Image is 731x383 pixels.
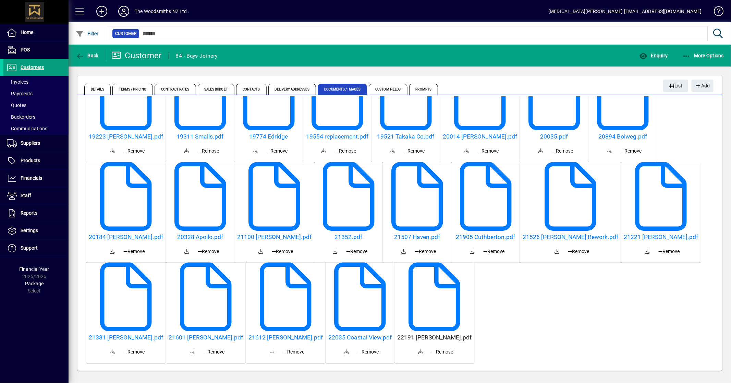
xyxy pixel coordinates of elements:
app-page-header-button: Back [69,49,106,62]
button: Remove [281,346,307,358]
a: Download [549,243,565,260]
button: Enquiry [637,49,669,62]
a: Knowledge Base [709,1,722,24]
button: Remove [195,245,222,258]
a: 21221 [PERSON_NAME].pdf [624,234,698,241]
a: Download [179,143,195,159]
button: Add [692,80,714,92]
button: Add [91,5,113,17]
span: POS [21,47,30,52]
a: Support [3,240,69,257]
div: Customer [111,50,162,61]
a: Download [464,243,480,260]
button: List [663,80,689,92]
button: Filter [74,27,100,40]
button: Remove [656,245,683,258]
a: Download [533,143,549,159]
span: Remove [283,348,305,356]
span: Financials [21,175,42,181]
a: Download [639,243,656,260]
span: Filter [76,31,99,36]
span: Remove [432,348,453,356]
div: 84 - Bays Joinery [176,50,218,61]
a: Download [395,243,412,260]
button: Remove [121,245,148,258]
span: Home [21,29,33,35]
span: Support [21,245,38,251]
span: Package [25,281,44,286]
a: 20184 [PERSON_NAME].pdf [89,234,163,241]
a: Download [339,344,355,360]
a: Home [3,24,69,41]
h5: 19774 Edridge [237,133,300,140]
span: Remove [198,147,219,155]
span: Remove [124,248,145,255]
a: Staff [3,187,69,204]
button: Remove [565,245,592,258]
span: Suppliers [21,140,40,146]
span: Terms / Pricing [112,84,153,95]
a: Download [413,344,429,360]
button: Remove [195,145,222,157]
a: 21352.pdf [317,234,380,241]
a: Download [459,143,475,159]
span: Backorders [7,114,35,120]
a: 19223 [PERSON_NAME].pdf [89,133,163,140]
span: Quotes [7,103,26,108]
a: Invoices [3,76,69,88]
a: Download [601,143,618,159]
button: Remove [480,245,507,258]
button: Remove [332,145,359,157]
span: Details [84,84,111,95]
button: Remove [429,346,456,358]
span: Remove [272,248,293,255]
a: Backorders [3,111,69,123]
a: 21526 [PERSON_NAME] Rework.pdf [523,234,618,241]
a: 19311 Smalls.pdf [169,133,232,140]
a: 21381 [PERSON_NAME].pdf [89,334,163,341]
a: Download [327,243,343,260]
a: 21507 Haven.pdf [386,234,449,241]
span: Reports [21,210,37,216]
a: 21100 [PERSON_NAME].pdf [237,234,312,241]
span: Documents / Images [318,84,367,95]
h5: 22035 Coastal View.pdf [328,334,392,341]
span: Contacts [236,84,267,95]
a: 22191 [PERSON_NAME].pdf [397,334,472,341]
a: Payments [3,88,69,99]
span: Invoices [7,79,28,85]
a: Download [105,143,121,159]
span: Remove [659,248,680,255]
button: Remove [264,145,290,157]
span: Payments [7,91,33,96]
a: Download [316,143,332,159]
a: 19554 replacement.pdf [306,133,369,140]
span: Back [76,53,99,58]
a: 20035.pdf [523,133,586,140]
a: 20014 [PERSON_NAME].pdf [443,133,517,140]
a: 19521 Takaka Co.pdf [374,133,437,140]
span: Customer [115,30,136,37]
a: 20328 Apollo.pdf [169,234,232,241]
span: Customers [21,64,44,70]
span: More Options [682,53,724,58]
span: Custom Fields [369,84,407,95]
button: Remove [549,145,576,157]
a: Download [105,344,121,360]
a: Financials [3,170,69,187]
span: Remove [358,348,379,356]
a: Download [384,143,401,159]
span: Remove [568,248,589,255]
div: The Woodsmiths NZ Ltd . [135,6,190,17]
a: Communications [3,123,69,134]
